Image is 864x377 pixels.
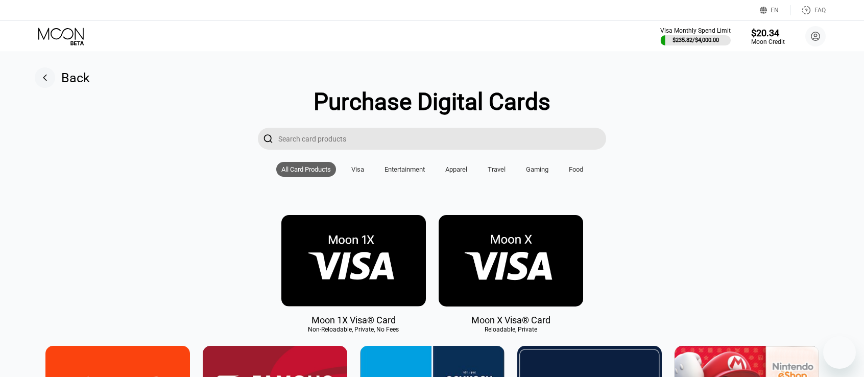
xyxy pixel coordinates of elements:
[445,166,467,173] div: Apparel
[564,162,588,177] div: Food
[660,27,731,45] div: Visa Monthly Spend Limit$235.82/$4,000.00
[61,70,90,85] div: Back
[385,166,425,173] div: Entertainment
[751,28,785,45] div: $20.34Moon Credit
[760,5,791,15] div: EN
[488,166,506,173] div: Travel
[440,162,472,177] div: Apparel
[660,27,731,34] div: Visa Monthly Spend Limit
[771,7,779,14] div: EN
[569,166,583,173] div: Food
[346,162,369,177] div: Visa
[751,28,785,38] div: $20.34
[673,37,719,43] div: $235.82 / $4,000.00
[814,7,826,14] div: FAQ
[471,315,550,325] div: Moon X Visa® Card
[351,166,364,173] div: Visa
[311,315,396,325] div: Moon 1X Visa® Card
[281,326,426,333] div: Non-Reloadable, Private, No Fees
[278,128,606,150] input: Search card products
[314,88,550,115] div: Purchase Digital Cards
[526,166,548,173] div: Gaming
[823,336,856,369] iframe: Button to launch messaging window
[751,38,785,45] div: Moon Credit
[521,162,554,177] div: Gaming
[258,128,278,150] div: 
[276,162,336,177] div: All Card Products
[281,166,331,173] div: All Card Products
[483,162,511,177] div: Travel
[379,162,430,177] div: Entertainment
[35,67,90,88] div: Back
[791,5,826,15] div: FAQ
[439,326,583,333] div: Reloadable, Private
[263,133,273,145] div: 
